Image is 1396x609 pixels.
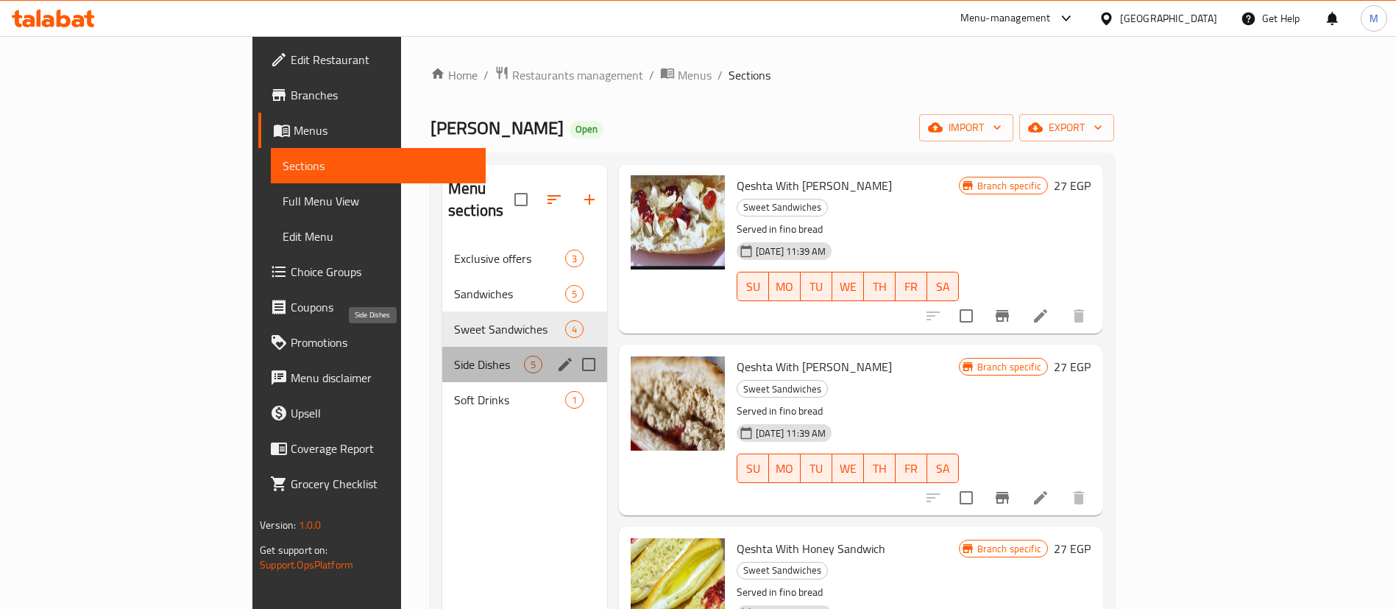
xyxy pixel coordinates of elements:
span: Coupons [291,298,474,316]
div: Sweet Sandwiches [737,199,828,217]
button: TH [864,272,896,301]
button: delete [1061,480,1096,515]
span: [DATE] 11:39 AM [750,426,832,440]
span: Open [570,123,603,135]
a: Coverage Report [258,431,486,466]
h6: 27 EGP [1054,538,1091,559]
li: / [718,66,723,84]
span: Branch specific [971,179,1047,193]
a: Coupons [258,289,486,325]
span: 1.0.0 [299,515,322,535]
span: MO [775,458,795,479]
a: Restaurants management [495,66,643,85]
button: FR [896,272,927,301]
span: Menus [678,66,712,84]
nav: Menu sections [442,235,607,423]
span: Get support on: [260,541,327,560]
a: Menus [258,113,486,148]
button: SA [927,454,959,483]
span: SU [743,458,763,479]
p: Served in fino bread [737,402,958,420]
span: TU [807,458,826,479]
span: import [931,119,1002,137]
div: Open [570,121,603,138]
span: Choice Groups [291,263,474,281]
span: Menus [294,122,474,139]
span: Sandwiches [454,285,565,303]
span: [DATE] 11:39 AM [750,244,832,258]
nav: breadcrumb [431,66,1114,85]
a: Full Menu View [271,183,486,219]
span: export [1031,119,1102,137]
button: SU [737,454,769,483]
span: TH [870,458,890,479]
span: Sort sections [536,182,572,217]
span: [PERSON_NAME] [431,111,564,144]
span: Branch specific [971,542,1047,556]
button: SA [927,272,959,301]
button: SU [737,272,769,301]
span: FR [901,458,921,479]
div: Side Dishes5edit [442,347,607,382]
img: Qeshta With Jam Sandwich [631,175,725,270]
button: import [919,114,1013,141]
span: Select all sections [506,184,536,215]
span: Edit Menu [283,228,474,245]
li: / [483,66,489,84]
button: TU [801,272,832,301]
button: WE [832,454,864,483]
a: Promotions [258,325,486,360]
a: Edit Restaurant [258,42,486,77]
div: items [565,250,584,267]
button: Add section [572,182,607,217]
a: Choice Groups [258,254,486,289]
span: MO [775,276,795,298]
div: Sweet Sandwiches [737,380,828,398]
a: Menus [660,66,712,85]
div: items [565,320,584,338]
span: TH [870,276,890,298]
div: Menu-management [960,10,1051,27]
h6: 27 EGP [1054,175,1091,196]
a: Grocery Checklist [258,466,486,501]
span: SA [933,276,953,298]
span: Coverage Report [291,440,474,457]
div: [GEOGRAPHIC_DATA] [1120,10,1217,27]
button: delete [1061,298,1096,334]
span: Sweet Sandwiches [454,320,565,338]
p: Served in fino bread [737,583,958,602]
span: WE [838,276,858,298]
span: Qeshta With [PERSON_NAME] [737,356,892,378]
span: WE [838,458,858,479]
button: Branch-specific-item [985,480,1020,515]
img: Qeshta With Halawa Sandwich [631,356,725,451]
span: Qeshta With [PERSON_NAME] [737,175,892,197]
div: Sweet Sandwiches4 [442,311,607,347]
a: Upsell [258,395,486,431]
span: SU [743,276,763,298]
p: Served in fino bread [737,220,958,239]
div: items [565,391,584,409]
button: WE [832,272,864,301]
span: Soft Drinks [454,391,565,409]
button: export [1019,114,1114,141]
span: M [1370,10,1378,27]
span: Exclusive offers [454,250,565,267]
a: Sections [271,148,486,183]
button: TH [864,454,896,483]
div: Exclusive offers3 [442,241,607,276]
span: SA [933,458,953,479]
span: Sections [729,66,770,84]
span: Upsell [291,404,474,422]
span: Sweet Sandwiches [737,381,827,398]
button: Branch-specific-item [985,298,1020,334]
a: Edit menu item [1032,489,1049,507]
span: Sweet Sandwiches [737,199,827,216]
span: Grocery Checklist [291,475,474,493]
button: MO [769,272,801,301]
a: Edit menu item [1032,307,1049,325]
span: Edit Restaurant [291,51,474,68]
a: Edit Menu [271,219,486,254]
